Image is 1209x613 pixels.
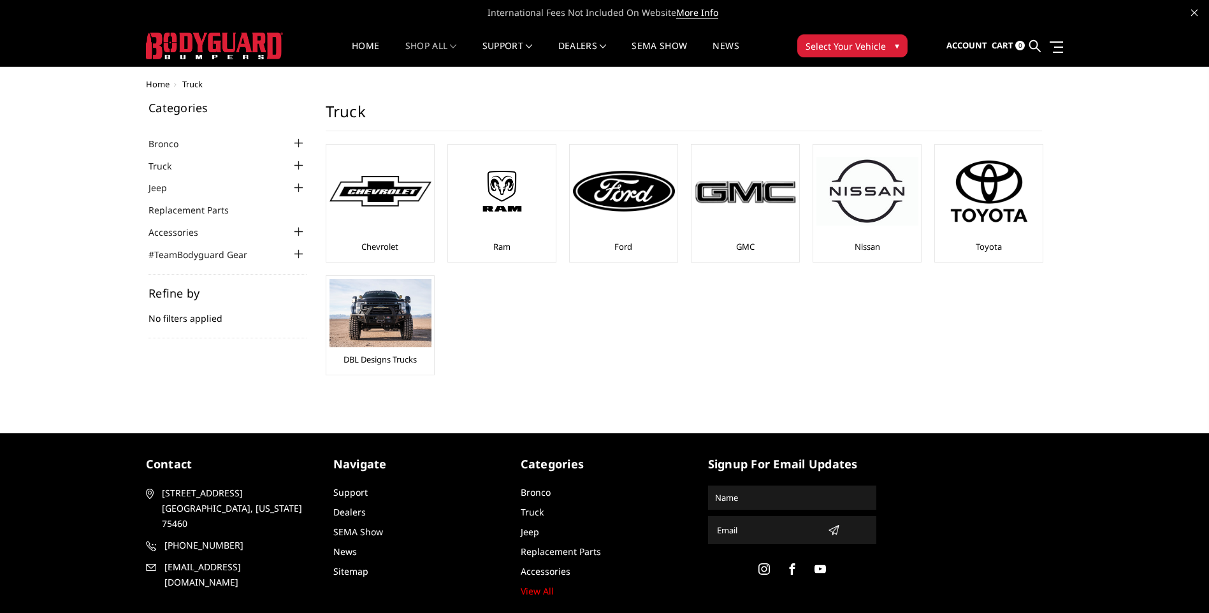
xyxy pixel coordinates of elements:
[493,241,510,252] a: Ram
[164,538,312,553] span: [PHONE_NUMBER]
[521,545,601,558] a: Replacement Parts
[806,40,886,53] span: Select Your Vehicle
[148,248,263,261] a: #TeamBodyguard Gear
[946,29,987,63] a: Account
[148,102,307,113] h5: Categories
[148,137,194,150] a: Bronco
[712,520,823,540] input: Email
[614,241,632,252] a: Ford
[148,181,183,194] a: Jeep
[333,456,502,473] h5: Navigate
[855,241,880,252] a: Nissan
[333,526,383,538] a: SEMA Show
[405,41,457,66] a: shop all
[797,34,908,57] button: Select Your Vehicle
[146,456,314,473] h5: contact
[713,41,739,66] a: News
[708,456,876,473] h5: signup for email updates
[521,486,551,498] a: Bronco
[162,486,310,531] span: [STREET_ADDRESS] [GEOGRAPHIC_DATA], [US_STATE] 75460
[148,203,245,217] a: Replacement Parts
[148,287,307,299] h5: Refine by
[992,40,1013,51] span: Cart
[992,29,1025,63] a: Cart 0
[482,41,533,66] a: Support
[146,32,283,59] img: BODYGUARD BUMPERS
[632,41,687,66] a: SEMA Show
[352,41,379,66] a: Home
[710,487,874,508] input: Name
[344,354,417,365] a: DBL Designs Trucks
[148,159,187,173] a: Truck
[146,559,314,590] a: [EMAIL_ADDRESS][DOMAIN_NAME]
[333,565,368,577] a: Sitemap
[521,585,554,597] a: View All
[676,6,718,19] a: More Info
[946,40,987,51] span: Account
[558,41,607,66] a: Dealers
[333,486,368,498] a: Support
[326,102,1042,131] h1: Truck
[164,559,312,590] span: [EMAIL_ADDRESS][DOMAIN_NAME]
[736,241,755,252] a: GMC
[146,78,170,90] a: Home
[1015,41,1025,50] span: 0
[333,506,366,518] a: Dealers
[895,39,899,52] span: ▾
[521,456,689,473] h5: Categories
[148,226,214,239] a: Accessories
[521,565,570,577] a: Accessories
[976,241,1002,252] a: Toyota
[146,538,314,553] a: [PHONE_NUMBER]
[361,241,398,252] a: Chevrolet
[521,526,539,538] a: Jeep
[521,506,544,518] a: Truck
[148,287,307,338] div: No filters applied
[333,545,357,558] a: News
[182,78,203,90] span: Truck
